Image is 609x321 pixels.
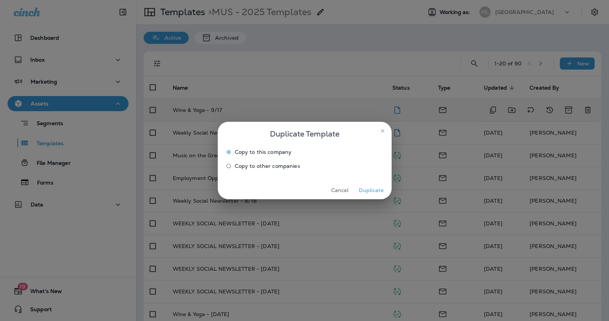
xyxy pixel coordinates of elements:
button: Duplicate [357,185,386,196]
span: Copy to other companies [235,163,300,169]
span: Copy to this company [235,149,292,155]
button: Cancel [326,185,354,196]
button: close [377,125,389,137]
span: Duplicate Template [270,128,339,140]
